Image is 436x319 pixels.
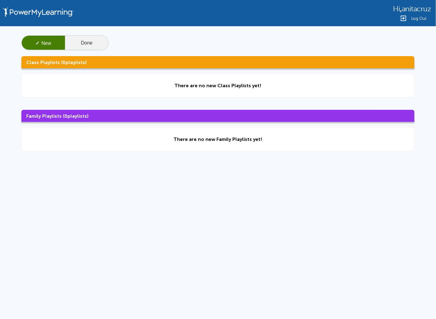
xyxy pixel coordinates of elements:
div: There are no new Class Playlists yet! [175,83,262,88]
div: There are no new Family Playlists yet! [174,136,263,142]
span: anitacruz [402,5,431,13]
button: Done [65,36,108,50]
span: 0 [64,113,67,119]
img: Logout Icon [400,15,407,22]
span: Log Out [411,16,427,21]
span: 0 [63,59,66,65]
h3: Class Playlists ( playlists) [21,56,415,68]
button: ✓New [22,36,65,50]
span: ✓ [35,41,39,46]
div: , [393,4,431,13]
span: Hi [393,5,400,13]
h3: Family Playlists ( playlists) [21,110,415,122]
